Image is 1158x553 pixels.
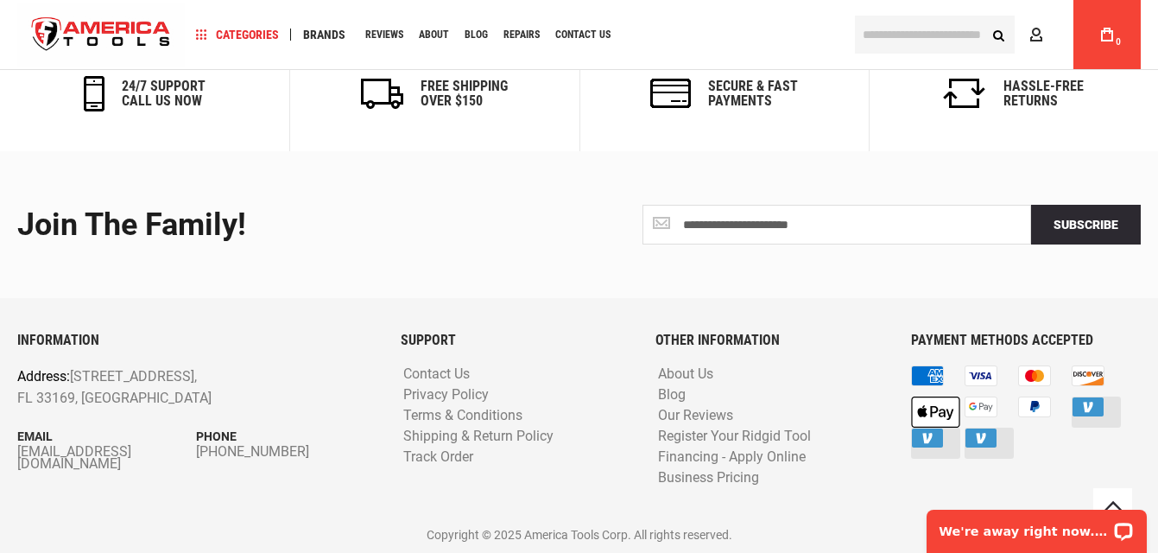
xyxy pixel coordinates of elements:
a: Shipping & Return Policy [399,429,558,445]
a: Register Your Ridgid Tool [654,429,815,445]
a: store logo [17,3,185,67]
a: About Us [654,366,718,383]
span: Brands [303,29,345,41]
span: About [419,29,449,40]
button: Search [982,18,1015,51]
h6: INFORMATION [17,333,375,348]
span: Address: [17,368,70,385]
div: Join the Family! [17,208,566,243]
a: Contact Us [399,366,474,383]
h6: SUPPORT [401,333,630,348]
img: America Tools [17,3,185,67]
h6: secure & fast payments [708,79,798,109]
a: Brands [295,23,353,47]
a: Repairs [496,23,547,47]
a: [EMAIL_ADDRESS][DOMAIN_NAME] [17,446,196,470]
span: Subscribe [1054,218,1118,232]
a: Business Pricing [654,470,763,486]
a: Financing - Apply Online [654,449,810,466]
span: Categories [196,29,279,41]
a: Track Order [399,449,478,466]
h6: 24/7 support call us now [122,79,206,109]
a: Reviews [358,23,411,47]
a: Terms & Conditions [399,408,527,424]
p: [STREET_ADDRESS], FL 33169, [GEOGRAPHIC_DATA] [17,365,303,410]
h6: OTHER INFORMATION [655,333,885,348]
h6: PAYMENT METHODS ACCEPTED [911,333,1141,348]
h6: Free Shipping Over $150 [421,79,508,109]
span: Blog [465,29,488,40]
iframe: LiveChat chat widget [915,499,1158,553]
span: Reviews [365,29,403,40]
a: [PHONE_NUMBER] [196,446,375,458]
a: Blog [654,387,690,404]
p: Email [17,427,196,446]
a: Privacy Policy [399,387,493,404]
span: Contact Us [555,29,611,40]
a: Blog [457,23,496,47]
button: Subscribe [1031,205,1141,245]
a: Contact Us [547,23,618,47]
h6: Hassle-Free Returns [1003,79,1084,109]
p: Phone [196,427,375,446]
a: Our Reviews [654,408,737,424]
span: 0 [1116,37,1121,47]
span: Repairs [503,29,540,40]
p: Copyright © 2025 America Tools Corp. All rights reserved. [17,525,1141,544]
a: About [411,23,457,47]
a: Categories [188,23,287,47]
